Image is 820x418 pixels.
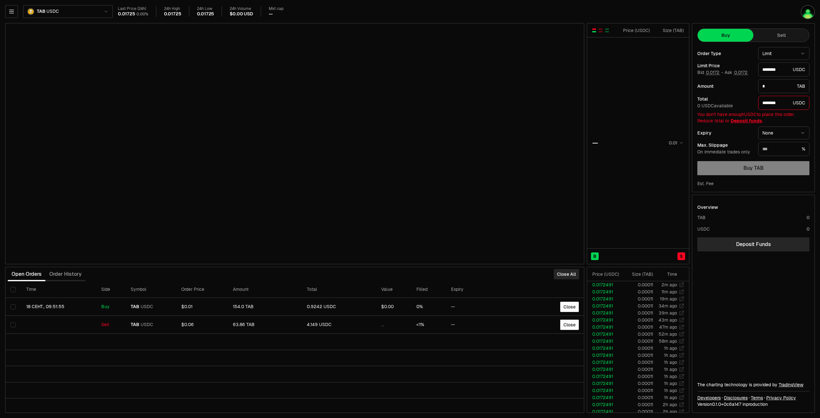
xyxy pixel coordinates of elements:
[624,288,653,295] td: 0.00011
[624,331,653,338] td: 0.00011
[592,271,623,277] div: Price ( USDC )
[698,29,753,42] button: Buy
[697,51,753,56] div: Order Type
[587,295,624,302] td: 0.0172491
[697,103,733,109] span: 0 USDC available
[807,214,809,221] div: 0
[624,387,653,394] td: 0.00011
[758,79,809,93] div: TAB
[659,331,677,337] time: 52m ago
[381,304,406,310] div: $0.00
[655,27,684,34] div: Size ( TAB )
[45,268,86,281] button: Order History
[807,226,809,232] div: 0
[664,345,677,351] time: 1h ago
[118,11,135,17] div: 0.01725
[131,304,139,310] span: TAB
[230,6,253,11] div: 24h Volume
[724,401,741,407] span: 0c6a147ce076fad793407a29af78efb4487d8be7
[724,395,748,401] a: Disclosures
[164,6,181,11] div: 24h High
[758,96,809,110] div: USDC
[680,253,683,259] span: S
[697,180,714,187] div: Est. Fee
[801,6,814,19] img: llama treasu TAB
[697,381,809,388] div: The charting technology is provided by
[659,317,677,323] time: 43m ago
[446,298,513,316] td: --
[233,304,297,310] div: 154.0 TAB
[624,338,653,345] td: 0.00011
[664,359,677,365] time: 1h ago
[560,320,579,330] button: Close
[233,322,297,328] div: 63.86 TAB
[664,352,677,358] time: 1h ago
[560,302,579,312] button: Close
[697,214,706,221] div: TAB
[587,401,624,408] td: 0.0172491
[779,382,803,388] a: TradingView
[197,11,214,17] div: 0.01725
[587,309,624,316] td: 0.0172491
[587,288,624,295] td: 0.0172491
[725,70,748,76] span: Ask
[697,143,753,147] div: Max. Slippage
[587,338,624,345] td: 0.0172491
[664,366,677,372] time: 1h ago
[381,322,406,328] div: ...
[697,401,809,407] div: Version 0.1.0 + in production
[592,28,597,33] button: Show Buy and Sell Orders
[624,401,653,408] td: 0.00011
[587,408,624,415] td: 0.0172491
[587,352,624,359] td: 0.0172491
[664,381,677,386] time: 1h ago
[705,70,720,75] button: 0.0172
[11,287,16,292] button: Select all
[624,295,653,302] td: 0.00011
[751,395,763,401] a: Terms
[131,322,139,328] span: TAB
[593,253,596,259] span: B
[661,282,677,288] time: 2m ago
[758,142,809,156] div: %
[307,304,371,310] div: 0.9242 USDC
[758,62,809,77] div: USDC
[416,322,441,328] div: <1%
[624,281,653,288] td: 0.00011
[624,302,653,309] td: 0.00011
[96,281,126,298] th: Side
[758,127,809,139] button: None
[604,28,610,33] button: Show Buy Orders Only
[659,303,677,309] time: 34m ago
[624,352,653,359] td: 0.00011
[587,394,624,401] td: 0.0172491
[587,324,624,331] td: 0.0172491
[697,131,753,135] div: Expiry
[697,149,753,155] div: On immediate trades only
[659,324,677,330] time: 47m ago
[587,366,624,373] td: 0.0172491
[8,268,45,281] button: Open Orders
[228,281,302,298] th: Amount
[411,281,446,298] th: Filled
[46,9,59,14] span: USDC
[697,395,721,401] a: Developers
[11,304,16,309] button: Select row
[28,9,34,14] img: TAB Logo
[587,281,624,288] td: 0.0172491
[21,281,96,298] th: Time
[667,139,684,147] button: 0.01
[621,27,650,34] div: Price ( USDC )
[592,138,598,147] div: —
[753,29,809,42] button: Sell
[629,271,653,277] div: Size ( TAB )
[624,316,653,324] td: 0.00011
[697,97,753,101] div: Total
[302,281,376,298] th: Total
[624,380,653,387] td: 0.00011
[659,338,677,344] time: 58m ago
[164,11,181,17] div: 0.01725
[101,304,121,310] div: Buy
[126,281,176,298] th: Symbol
[554,269,579,279] button: Close All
